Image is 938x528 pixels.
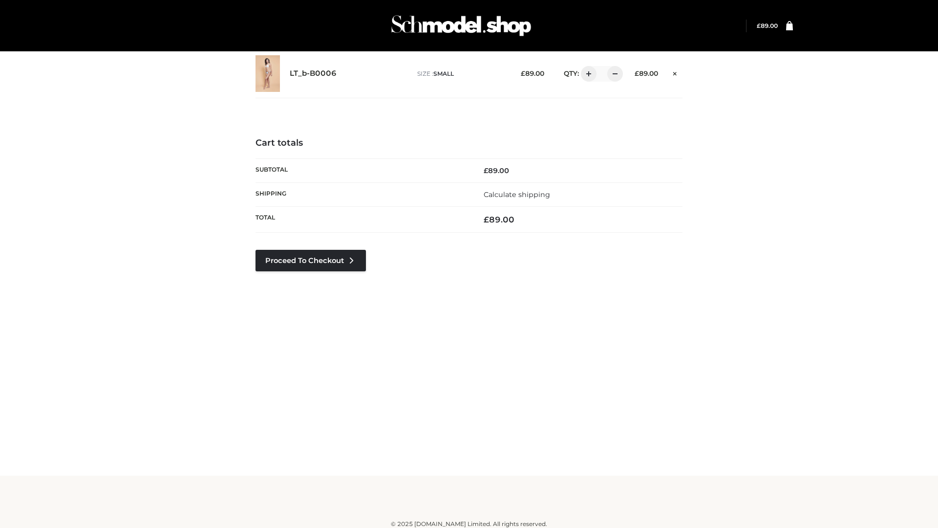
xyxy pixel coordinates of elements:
p: size : [417,69,506,78]
a: Calculate shipping [484,190,550,199]
bdi: 89.00 [635,69,658,77]
th: Shipping [256,182,469,206]
a: £89.00 [757,22,778,29]
a: Remove this item [668,66,682,79]
span: £ [484,215,489,224]
bdi: 89.00 [484,215,514,224]
bdi: 89.00 [484,166,509,175]
span: £ [484,166,488,175]
bdi: 89.00 [521,69,544,77]
th: Total [256,207,469,233]
bdi: 89.00 [757,22,778,29]
div: QTY: [554,66,619,82]
span: £ [757,22,761,29]
a: Proceed to Checkout [256,250,366,271]
span: SMALL [433,70,454,77]
a: LT_b-B0006 [290,69,337,78]
img: Schmodel Admin 964 [388,6,534,45]
span: £ [521,69,525,77]
h4: Cart totals [256,138,682,149]
th: Subtotal [256,158,469,182]
span: £ [635,69,639,77]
